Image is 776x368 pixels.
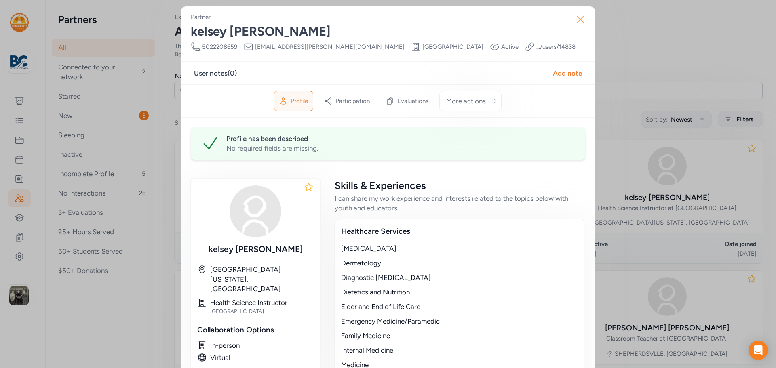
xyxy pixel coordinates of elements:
[230,185,281,237] img: avatar38fbb18c.svg
[202,43,237,51] span: 5022208659
[335,179,584,192] div: Skills & Experiences
[210,265,314,294] div: [GEOGRAPHIC_DATA][US_STATE], [GEOGRAPHIC_DATA]
[341,226,577,237] div: Healthcare Services
[291,97,308,105] span: Profile
[341,287,577,297] div: Dietetics and Nutrition
[341,316,577,326] div: Emergency Medicine/Paramedic
[197,324,314,336] div: Collaboration Options
[536,43,576,51] a: .../users/14838
[422,43,483,51] span: [GEOGRAPHIC_DATA]
[226,134,576,143] div: Profile has been described
[335,193,584,213] div: I can share my work experience and interests related to the topics below with youth and educators.
[341,273,577,282] div: Diagnostic [MEDICAL_DATA]
[226,143,576,153] div: No required fields are missing.
[255,43,405,51] span: [EMAIL_ADDRESS][PERSON_NAME][DOMAIN_NAME]
[210,298,314,307] div: Health Science Instructor
[501,43,519,51] span: Active
[210,353,314,362] div: Virtual
[197,244,314,255] div: kelsey [PERSON_NAME]
[341,345,577,355] div: Internal Medicine
[335,97,370,105] span: Participation
[749,341,768,360] div: Open Intercom Messenger
[341,258,577,268] div: Dermatology
[210,308,314,315] div: [GEOGRAPHIC_DATA]
[191,24,585,39] div: kelsey [PERSON_NAME]
[439,91,502,111] button: More actions
[210,341,314,350] div: In-person
[191,13,211,21] div: Partner
[397,97,428,105] span: Evaluations
[341,244,577,253] div: [MEDICAL_DATA]
[553,68,582,78] div: Add note
[194,68,237,78] div: User notes ( 0 )
[341,302,577,311] div: Elder and End of Life Care
[446,96,486,106] span: More actions
[341,331,577,341] div: Family Medicine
